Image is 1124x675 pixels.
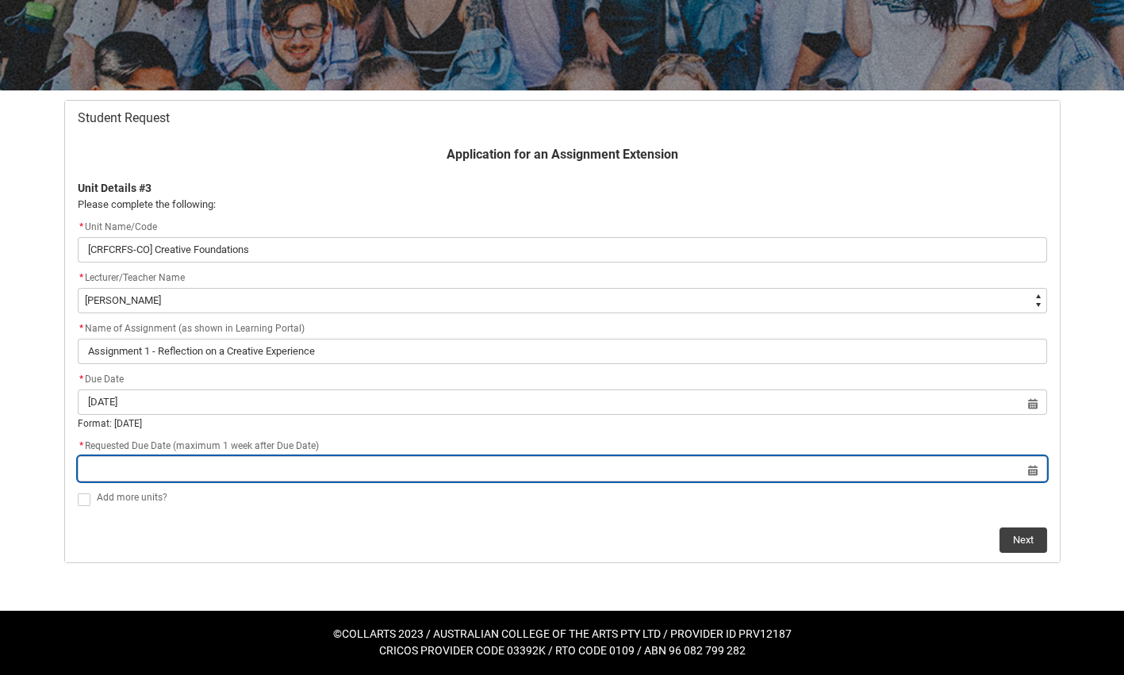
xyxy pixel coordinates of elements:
span: Unit Name/Code [78,221,157,232]
b: Unit Details #3 [78,182,152,194]
span: Requested Due Date (maximum 1 week after Due Date) [78,440,319,451]
b: Application for an Assignment Extension [447,147,678,162]
span: Lecturer/Teacher Name [85,272,185,283]
abbr: required [79,272,83,283]
span: Student Request [78,110,170,126]
span: Name of Assignment (as shown in Learning Portal) [78,323,305,334]
abbr: required [79,221,83,232]
button: Next [999,527,1047,553]
span: Due Date [78,374,124,385]
p: Please complete the following: [78,197,1047,213]
abbr: required [79,323,83,334]
abbr: required [79,374,83,385]
span: Add more units? [97,492,167,503]
article: Redu_Student_Request flow [64,100,1061,563]
div: Format: [DATE] [78,416,1047,431]
abbr: required [79,440,83,451]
